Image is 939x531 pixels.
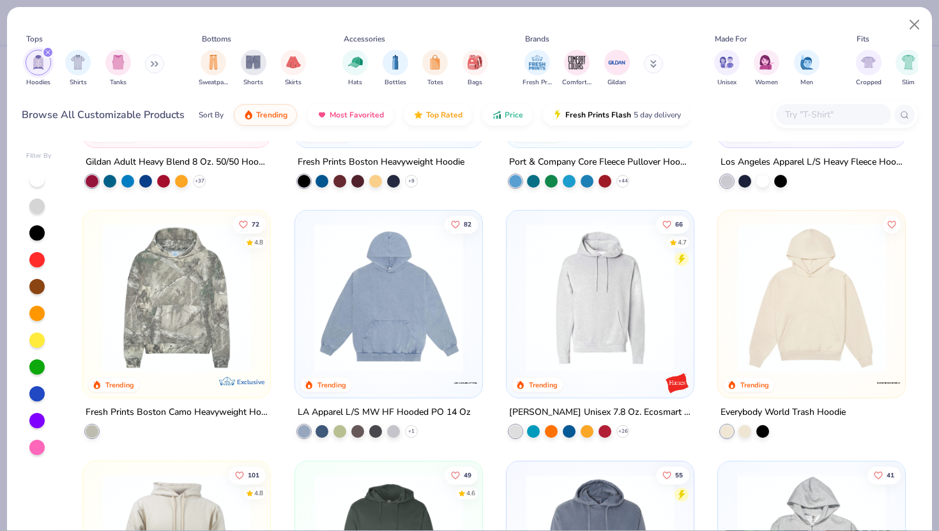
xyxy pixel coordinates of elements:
span: Gildan [607,78,626,87]
span: 72 [252,221,259,228]
img: most_fav.gif [317,110,327,120]
img: 28bc0d45-805b-48d6-b7de-c789025e6b70 [96,223,257,372]
img: Cropped Image [861,55,876,70]
img: Bags Image [468,55,482,70]
span: 55 [675,472,683,478]
img: Unisex Image [719,55,734,70]
div: Fresh Prints Boston Camo Heavyweight Hoodie [86,405,268,421]
div: filter for Skirts [280,50,306,87]
span: Slim [902,78,915,87]
div: Brands [525,33,549,45]
button: filter button [280,50,306,87]
span: Tanks [110,78,126,87]
span: Hoodies [26,78,50,87]
span: 5 day delivery [634,108,681,123]
div: Tops [26,33,43,45]
button: filter button [604,50,630,87]
button: Trending [234,104,297,126]
div: LA Apparel L/S MW HF Hooded PO 14 Oz [298,405,471,421]
button: Like [656,216,689,234]
span: Men [800,78,813,87]
span: Totes [427,78,443,87]
div: Browse All Customizable Products [22,107,185,123]
div: Fits [857,33,869,45]
span: + 44 [618,177,627,185]
div: filter for Tanks [105,50,131,87]
button: filter button [241,50,266,87]
img: Totes Image [428,55,442,70]
div: 4.8 [254,488,263,498]
button: filter button [199,50,228,87]
button: Close [903,13,927,37]
img: 977bff3c-1487-49cb-aa46-cbb34c04c4ec [681,223,843,372]
span: Trending [256,110,287,120]
div: filter for Fresh Prints [523,50,552,87]
div: Los Angeles Apparel L/S Heavy Fleece Hoodie Po 14 Oz [721,154,903,170]
div: Gildan Adult Heavy Blend 8 Oz. 50/50 Hooded Sweatshirt [86,154,268,170]
img: trending.gif [243,110,254,120]
img: 87e880e6-b044-41f2-bd6d-2f16fa336d36 [308,223,469,372]
button: filter button [105,50,131,87]
button: Like [883,216,901,234]
button: Like [229,466,266,484]
span: Cropped [856,78,882,87]
span: Bags [468,78,482,87]
div: Fresh Prints Boston Heavyweight Hoodie [298,154,464,170]
span: Women [755,78,778,87]
img: Women Image [760,55,774,70]
span: 66 [675,221,683,228]
span: + 26 [618,428,627,435]
div: filter for Women [754,50,779,87]
img: Slim Image [901,55,915,70]
button: Fresh Prints Flash5 day delivery [543,104,691,126]
button: filter button [462,50,488,87]
div: Filter By [26,151,52,161]
img: Skirts Image [286,55,301,70]
span: + 1 [408,428,415,435]
img: Everybody World logo [876,370,901,396]
div: Port & Company Core Fleece Pullover Hooded Sweatshirt [509,154,691,170]
button: Like [867,466,901,484]
div: filter for Bags [462,50,488,87]
img: Bottles Image [388,55,402,70]
img: Port & Company logo [664,120,690,146]
span: Shorts [243,78,263,87]
img: 073899b8-4918-4d08-a7c8-85e0c44b2f86 [731,223,892,372]
span: + 37 [195,177,204,185]
span: Skirts [285,78,302,87]
img: fe3aba7b-4693-4b3e-ab95-a32d4261720b [519,223,681,372]
div: Accessories [344,33,385,45]
button: Top Rated [404,104,472,126]
div: filter for Comfort Colors [562,50,592,87]
div: filter for Shirts [65,50,91,87]
img: Hats Image [348,55,363,70]
span: Sweatpants [199,78,228,87]
div: Made For [715,33,747,45]
div: filter for Unisex [714,50,740,87]
img: flash.gif [553,110,563,120]
span: + 9 [408,177,415,185]
button: filter button [754,50,779,87]
button: filter button [896,50,921,87]
div: 4.8 [254,238,263,248]
input: Try "T-Shirt" [784,107,882,122]
button: Like [444,466,477,484]
div: filter for Hoodies [26,50,51,87]
button: Like [233,216,266,234]
button: filter button [422,50,448,87]
div: Bottoms [202,33,231,45]
div: 4.6 [466,488,475,498]
button: filter button [794,50,820,87]
span: 82 [463,221,471,228]
button: Like [656,466,689,484]
button: Price [482,104,533,126]
img: Gildan logo [241,120,267,146]
div: filter for Totes [422,50,448,87]
img: Tanks Image [111,55,125,70]
span: Hats [348,78,362,87]
span: 49 [463,472,471,478]
img: LA Apparel logo [453,370,478,396]
span: Price [505,110,523,120]
button: Most Favorited [307,104,393,126]
span: Most Favorited [330,110,384,120]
